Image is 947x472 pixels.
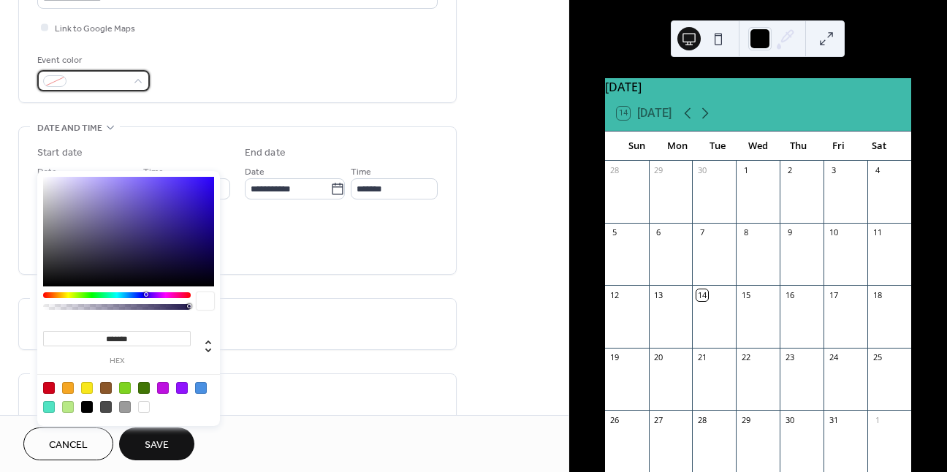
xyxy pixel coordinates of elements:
[828,414,839,425] div: 31
[37,145,83,161] div: Start date
[872,414,883,425] div: 1
[609,289,620,300] div: 12
[23,427,113,460] button: Cancel
[784,352,795,363] div: 23
[738,132,778,161] div: Wed
[176,382,188,394] div: #9013FE
[119,427,194,460] button: Save
[828,352,839,363] div: 24
[653,289,664,300] div: 13
[696,414,707,425] div: 28
[784,227,795,238] div: 9
[696,289,707,300] div: 14
[609,414,620,425] div: 26
[138,401,150,413] div: #FFFFFF
[872,352,883,363] div: 25
[697,132,737,161] div: Tue
[43,357,191,365] label: hex
[351,164,371,180] span: Time
[609,165,620,176] div: 28
[653,165,664,176] div: 29
[818,132,859,161] div: Fri
[696,352,707,363] div: 21
[37,164,57,180] span: Date
[740,289,751,300] div: 15
[37,53,147,68] div: Event color
[828,289,839,300] div: 17
[828,227,839,238] div: 10
[100,382,112,394] div: #8B572A
[609,352,620,363] div: 19
[696,227,707,238] div: 7
[81,382,93,394] div: #F8E71C
[653,352,664,363] div: 20
[55,21,135,37] span: Link to Google Maps
[62,382,74,394] div: #F5A623
[43,382,55,394] div: #D0021B
[696,165,707,176] div: 30
[62,401,74,413] div: #B8E986
[784,165,795,176] div: 2
[653,414,664,425] div: 27
[740,352,751,363] div: 22
[119,382,131,394] div: #7ED321
[245,145,286,161] div: End date
[143,164,164,180] span: Time
[784,414,795,425] div: 30
[617,132,657,161] div: Sun
[100,401,112,413] div: #4A4A4A
[119,401,131,413] div: #9B9B9B
[157,382,169,394] div: #BD10E0
[740,227,751,238] div: 8
[657,132,697,161] div: Mon
[828,165,839,176] div: 3
[43,401,55,413] div: #50E3C2
[740,414,751,425] div: 29
[138,382,150,394] div: #417505
[740,165,751,176] div: 1
[872,165,883,176] div: 4
[872,289,883,300] div: 18
[784,289,795,300] div: 16
[872,227,883,238] div: 11
[778,132,818,161] div: Thu
[605,78,911,96] div: [DATE]
[859,132,900,161] div: Sat
[37,121,102,136] span: Date and time
[609,227,620,238] div: 5
[49,438,88,453] span: Cancel
[245,164,265,180] span: Date
[653,227,664,238] div: 6
[81,401,93,413] div: #000000
[145,438,169,453] span: Save
[195,382,207,394] div: #4A90E2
